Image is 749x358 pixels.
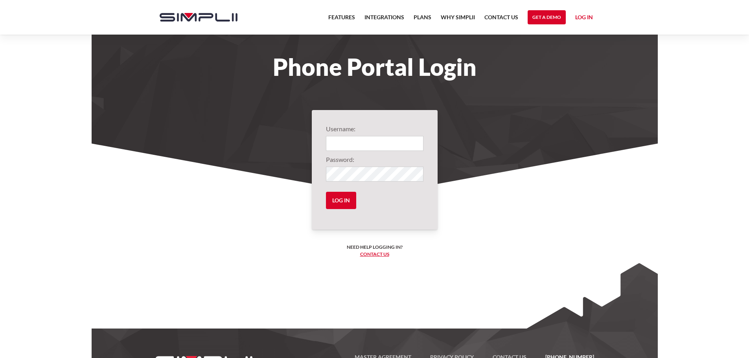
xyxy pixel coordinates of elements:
[326,192,356,209] input: Log in
[575,13,593,24] a: Log in
[441,13,475,27] a: Why Simplii
[364,13,404,27] a: Integrations
[484,13,518,27] a: Contact US
[347,244,403,258] h6: Need help logging in? ‍
[414,13,431,27] a: Plans
[326,124,423,215] form: Login
[152,58,598,75] h1: Phone Portal Login
[326,155,423,164] label: Password:
[360,251,389,257] a: Contact us
[160,13,237,22] img: Simplii
[326,124,423,134] label: Username:
[528,10,566,24] a: Get a Demo
[328,13,355,27] a: Features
